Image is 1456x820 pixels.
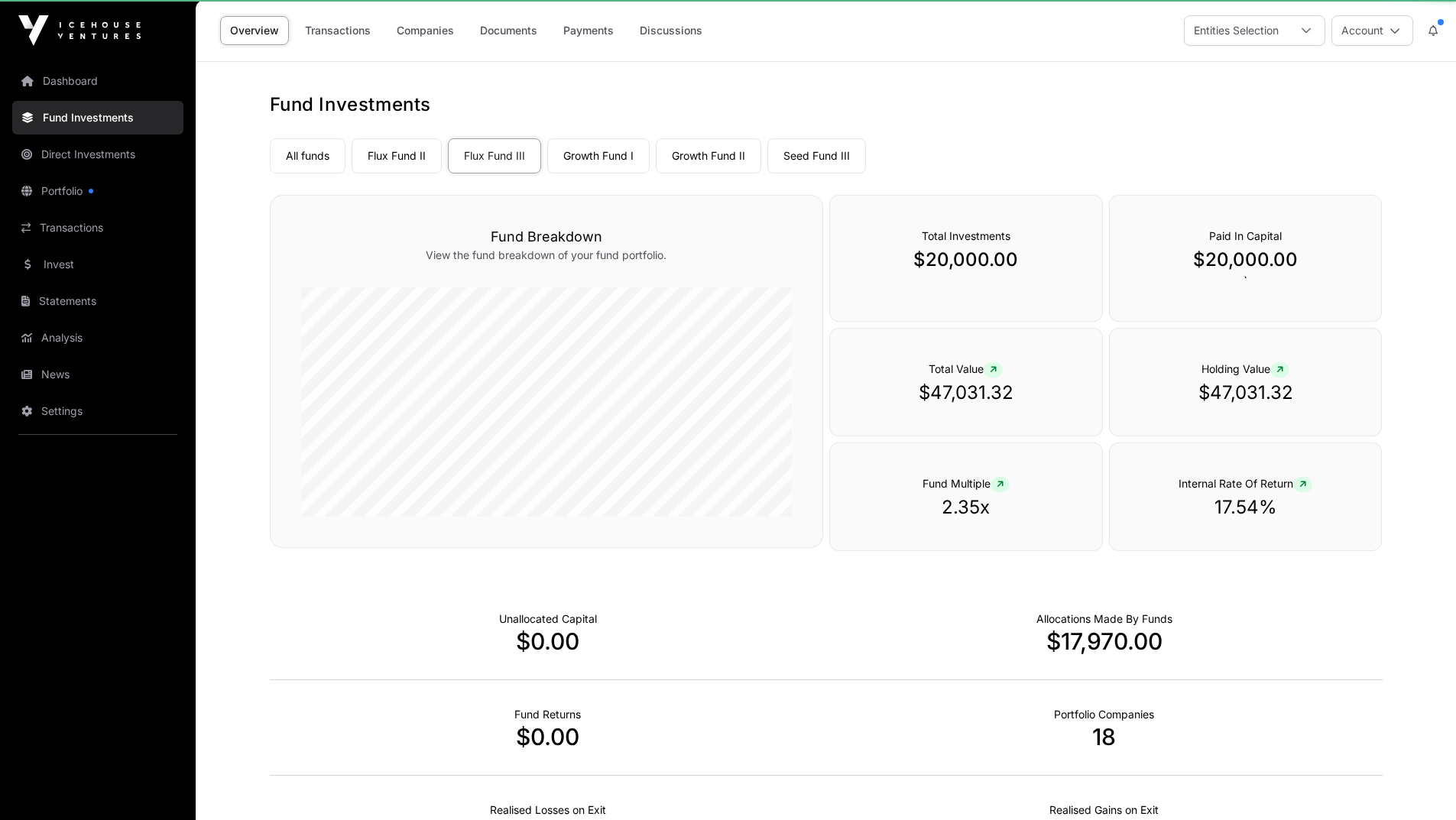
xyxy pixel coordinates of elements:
p: 17.54% [1140,495,1351,520]
a: Seed Fund III [767,138,866,173]
a: Transactions [12,211,183,245]
a: Portfolio [12,174,183,208]
p: Realised Returns from Funds [514,707,581,722]
p: 18 [826,723,1383,750]
p: Net Realised on Negative Exits [490,802,606,818]
p: Number of Companies Deployed Into [1054,707,1154,722]
a: Analysis [12,321,183,355]
p: $17,970.00 [826,627,1383,655]
img: Icehouse Ventures Logo [18,15,141,46]
span: Total Value [929,362,1003,375]
a: Overview [220,16,289,45]
span: Internal Rate Of Return [1179,477,1312,490]
p: View the fund breakdown of your fund portfolio. [301,248,792,263]
a: Payments [553,16,624,45]
a: Growth Fund I [547,138,650,173]
span: Total Investments [922,229,1010,242]
p: $0.00 [270,627,826,655]
iframe: Chat Widget [1380,747,1456,820]
p: 2.35x [861,495,1072,520]
a: Companies [387,16,464,45]
div: Entities Selection [1185,16,1288,45]
a: Growth Fund II [656,138,761,173]
p: $20,000.00 [861,248,1072,272]
div: ` [1109,195,1383,322]
p: $0.00 [270,723,826,750]
p: $20,000.00 [1140,248,1351,272]
a: Discussions [630,16,712,45]
p: Capital Deployed Into Companies [1036,611,1172,627]
a: Flux Fund II [352,138,442,173]
a: Dashboard [12,64,183,98]
a: All funds [270,138,345,173]
span: Fund Multiple [923,477,1010,490]
a: Statements [12,284,183,318]
a: Flux Fund III [448,138,541,173]
a: Fund Investments [12,101,183,135]
a: Documents [470,16,547,45]
p: $47,031.32 [861,381,1072,405]
a: Invest [12,248,183,281]
h3: Fund Breakdown [301,226,792,248]
a: Direct Investments [12,138,183,171]
span: Paid In Capital [1209,229,1282,242]
span: Holding Value [1201,362,1289,375]
a: News [12,358,183,391]
a: Settings [12,394,183,428]
p: Net Realised on Positive Exits [1049,802,1159,818]
a: Transactions [295,16,381,45]
button: Account [1331,15,1413,46]
h1: Fund Investments [270,92,1383,117]
p: $47,031.32 [1140,381,1351,405]
p: Cash not yet allocated [499,611,597,627]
